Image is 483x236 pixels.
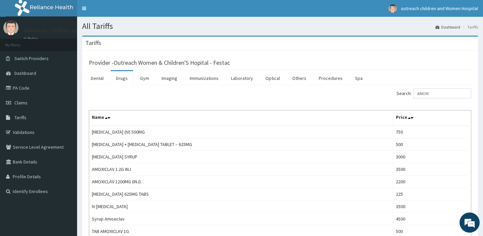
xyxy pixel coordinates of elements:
[14,55,49,61] span: Switch Providers
[89,151,393,163] td: [MEDICAL_DATA] SYRUP
[14,100,27,106] span: Claims
[89,138,393,151] td: [MEDICAL_DATA] + [MEDICAL_DATA] TABLET – 625MG
[461,24,478,30] li: Tariffs
[3,20,18,35] img: User Image
[184,71,224,85] a: Immunizations
[260,71,285,85] a: Optical
[89,126,393,138] td: [MEDICAL_DATA] (IV) 500MG
[135,71,155,85] a: Gym
[393,213,471,225] td: 4500
[89,176,393,188] td: AMOXICLAV 1200MG (INJ)
[435,24,460,30] a: Dashboard
[393,163,471,176] td: 3500
[313,71,348,85] a: Procedures
[85,71,109,85] a: Dental
[156,71,183,85] a: Imaging
[393,138,471,151] td: 500
[393,200,471,213] td: 3500
[287,71,312,85] a: Others
[89,60,230,66] h3: Provider - Outreach Women & Children'S Hopital - Festac
[89,110,393,126] th: Name
[89,200,393,213] td: IV [MEDICAL_DATA]
[111,71,133,85] a: Drugs
[226,71,258,85] a: Laboratory
[393,110,471,126] th: Price
[401,5,478,11] span: outreach children and Women Hospital
[393,188,471,200] td: 225
[393,126,471,138] td: 750
[89,188,393,200] td: [MEDICAL_DATA] 625MG TABS
[397,88,471,98] label: Search:
[14,114,26,121] span: Tariffs
[388,4,397,13] img: User Image
[23,37,40,41] a: Online
[82,22,478,31] h1: All Tariffs
[23,27,125,33] p: outreach children and Women Hospital
[393,151,471,163] td: 3000
[350,71,368,85] a: Spa
[89,163,393,176] td: AMOXICLAV 1.2G INJ
[85,40,101,46] h3: Tariffs
[414,88,471,98] input: Search:
[393,176,471,188] td: 2200
[14,70,36,76] span: Dashboard
[89,213,393,225] td: Syrup Amoxiclav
